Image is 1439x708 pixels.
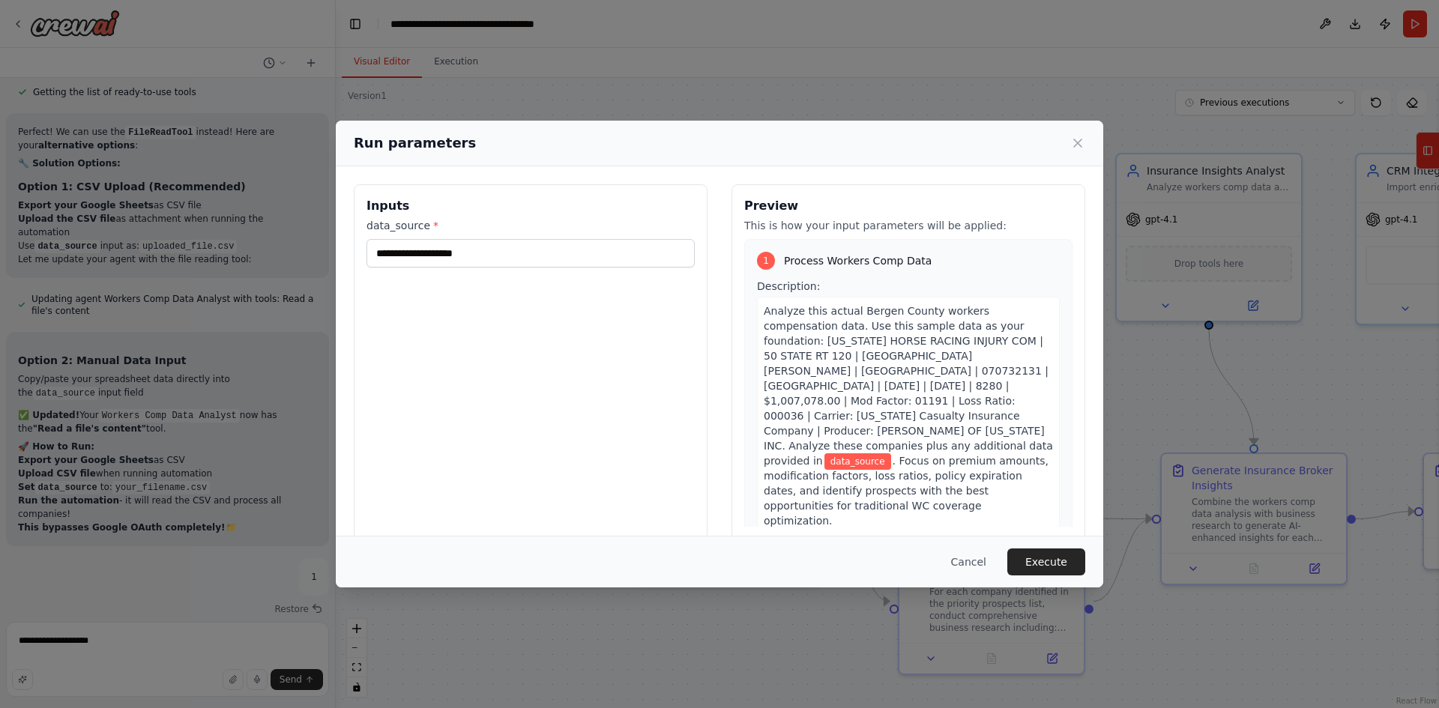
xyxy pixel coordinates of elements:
[744,197,1073,215] h3: Preview
[366,197,695,215] h3: Inputs
[354,133,476,154] h2: Run parameters
[366,218,695,233] label: data_source
[764,455,1049,527] span: . Focus on premium amounts, modification factors, loss ratios, policy expiration dates, and ident...
[824,453,891,470] span: Variable: data_source
[784,253,932,268] span: Process Workers Comp Data
[1007,548,1085,575] button: Execute
[939,548,998,575] button: Cancel
[744,218,1073,233] p: This is how your input parameters will be applied:
[764,305,1053,467] span: Analyze this actual Bergen County workers compensation data. Use this sample data as your foundat...
[757,280,820,292] span: Description:
[757,252,775,270] div: 1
